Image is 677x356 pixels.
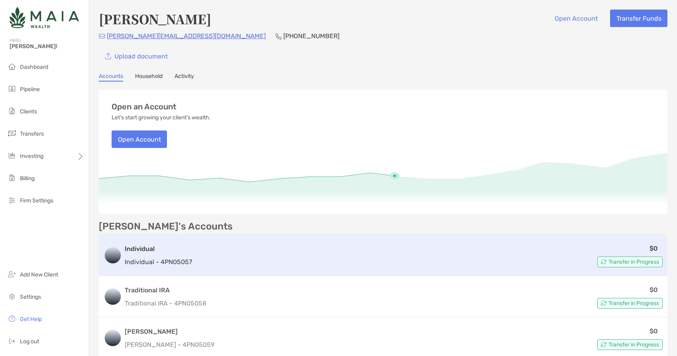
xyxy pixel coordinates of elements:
img: billing icon [7,173,17,183]
p: Individual - 4PN05057 [125,257,192,267]
p: [PERSON_NAME] - 4PN05059 [125,340,214,350]
p: [PERSON_NAME][EMAIL_ADDRESS][DOMAIN_NAME] [107,31,266,41]
p: $0 [650,285,658,295]
img: Account Status icon [601,342,606,347]
img: settings icon [7,292,17,301]
span: Dashboard [20,64,48,70]
a: Activity [175,73,194,82]
p: [PERSON_NAME]'s Accounts [99,222,233,231]
a: Household [135,73,163,82]
span: Add New Client [20,271,58,278]
h3: Open an Account [112,102,177,111]
button: Open Account [548,10,604,27]
p: $0 [650,243,658,253]
span: Log out [20,338,39,345]
span: Pipeline [20,86,40,93]
img: Email Icon [99,34,105,39]
p: [PHONE_NUMBER] [283,31,339,41]
span: Firm Settings [20,197,53,204]
img: logo account [105,289,121,305]
h3: [PERSON_NAME] [125,327,214,337]
img: pipeline icon [7,84,17,93]
span: Transfer in Progress [608,260,659,264]
img: Account Status icon [601,259,606,265]
img: logo account [105,330,121,346]
span: Billing [20,175,35,182]
img: investing icon [7,151,17,160]
span: Investing [20,153,43,160]
img: dashboard icon [7,62,17,71]
h3: Individual [125,244,192,254]
p: Let's start growing your client's wealth. [112,115,211,121]
img: button icon [105,53,111,60]
span: Transfers [20,130,44,137]
img: transfers icon [7,128,17,138]
h4: [PERSON_NAME] [99,10,211,28]
h3: Traditional IRA [125,286,206,295]
a: Accounts [99,73,123,82]
img: Phone Icon [275,33,282,39]
img: add_new_client icon [7,269,17,279]
button: Open Account [112,130,167,148]
span: Clients [20,108,37,115]
p: Traditional IRA - 4PN05058 [125,298,206,308]
span: Get Help [20,316,42,323]
p: $0 [650,326,658,336]
span: [PERSON_NAME]! [10,43,84,50]
img: clients icon [7,106,17,116]
img: Zoe Logo [10,3,79,32]
img: logo account [105,247,121,263]
span: Settings [20,294,41,300]
span: Transfer in Progress [608,301,659,305]
img: Account Status icon [601,300,606,306]
img: get-help icon [7,314,17,323]
img: logout icon [7,336,17,346]
button: Transfer Funds [610,10,667,27]
span: Transfer in Progress [608,342,659,347]
a: Upload document [99,47,174,65]
img: firm-settings icon [7,195,17,205]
